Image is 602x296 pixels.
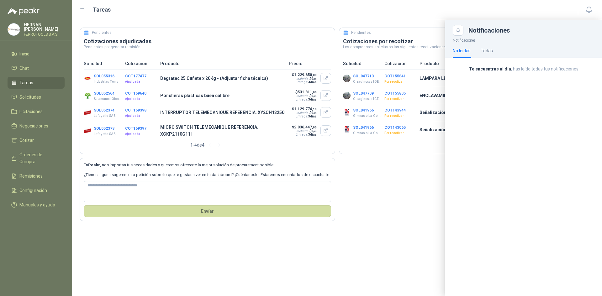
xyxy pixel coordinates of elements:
span: Manuales y ayuda [19,201,55,208]
a: Órdenes de Compra [8,149,65,168]
button: Close [453,25,463,36]
span: Cotizar [19,137,34,144]
span: Inicio [19,50,29,57]
span: Configuración [19,187,47,194]
p: FERROTOOLS S.A.S. [24,33,65,36]
a: Remisiones [8,170,65,182]
a: Inicio [8,48,65,60]
span: Solicitudes [19,94,41,101]
a: Manuales y ayuda [8,199,65,211]
div: Notificaciones [468,27,594,34]
p: HERNAN [PERSON_NAME] [24,23,65,31]
a: Cotizar [8,134,65,146]
div: Todas [481,47,493,54]
span: Chat [19,65,29,72]
span: Negociaciones [19,122,48,129]
p: Notificaciones [445,36,602,44]
span: Licitaciones [19,108,43,115]
div: No leídas [453,47,471,54]
a: Licitaciones [8,106,65,117]
a: Configuración [8,184,65,196]
b: Te encuentras al día [469,66,511,71]
a: Solicitudes [8,91,65,103]
a: Negociaciones [8,120,65,132]
p: , has leído todas tus notificaciones [453,65,594,72]
img: Company Logo [8,23,20,35]
span: Remisiones [19,173,43,179]
span: Tareas [19,79,33,86]
img: Logo peakr [8,8,40,15]
h1: Tareas [93,5,111,14]
span: Órdenes de Compra [19,151,59,165]
a: Tareas [8,77,65,89]
a: Chat [8,62,65,74]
